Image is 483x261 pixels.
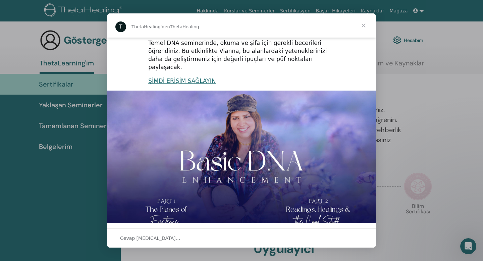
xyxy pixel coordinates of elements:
[119,23,122,30] font: T
[352,13,376,38] span: Kapalı
[107,228,376,248] div: Konuşmayı açın ve yanıtlayın
[115,21,126,32] div: ThetaHealing için profil resmi
[120,236,180,241] font: Cevap [MEDICAL_DATA]…
[148,40,327,70] font: Temel DNA seminerinde, okuma ve şifa için gerekli becerileri öğrendiniz. Bu etkinlikte Vianna, bu...
[170,24,199,29] font: ThetaHealing
[148,77,216,84] a: ŞİMDİ ERİŞİM SAĞLAYIN
[131,24,170,29] font: ThetaHealing'den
